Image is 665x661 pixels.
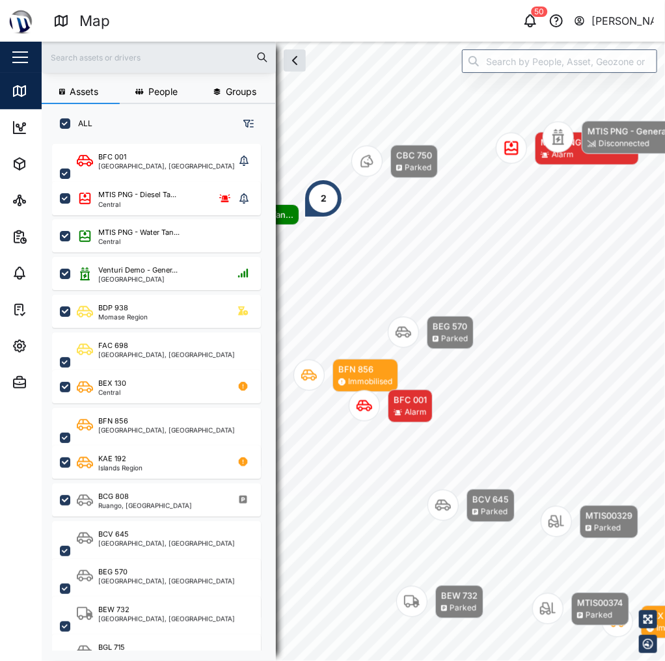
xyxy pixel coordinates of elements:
[541,506,638,539] div: Map marker
[428,489,515,522] div: Map marker
[98,189,176,200] div: MTIS PNG - Diesel Ta...
[98,578,235,584] div: [GEOGRAPHIC_DATA], [GEOGRAPHIC_DATA]
[321,191,327,206] div: 2
[98,276,178,282] div: [GEOGRAPHIC_DATA]
[98,351,235,358] div: [GEOGRAPHIC_DATA], [GEOGRAPHIC_DATA]
[70,118,92,129] label: ALL
[98,152,126,163] div: BFC 001
[304,179,343,218] div: Map marker
[52,139,275,651] div: grid
[98,303,128,314] div: BDP 938
[98,427,235,433] div: [GEOGRAPHIC_DATA], [GEOGRAPHIC_DATA]
[98,265,178,276] div: Venturi Demo - Gener...
[586,610,612,622] div: Parked
[98,615,235,622] div: [GEOGRAPHIC_DATA], [GEOGRAPHIC_DATA]
[348,376,392,388] div: Immobilised
[98,227,180,238] div: MTIS PNG - Water Tan...
[592,13,655,29] div: [PERSON_NAME]
[573,12,655,30] button: [PERSON_NAME]
[98,453,126,465] div: KAE 192
[7,7,35,35] img: Main Logo
[349,390,433,423] div: Map marker
[98,502,192,509] div: Ruango, [GEOGRAPHIC_DATA]
[532,7,548,17] div: 50
[34,84,63,98] div: Map
[34,266,74,280] div: Alarms
[351,145,438,178] div: Map marker
[98,238,180,245] div: Central
[532,593,629,626] div: Map marker
[599,138,649,150] div: Disconnected
[98,465,142,471] div: Islands Region
[226,87,256,96] span: Groups
[405,407,427,419] div: Alarm
[338,363,392,376] div: BFN 856
[441,333,468,345] div: Parked
[98,567,128,578] div: BEG 570
[394,394,427,407] div: BFC 001
[98,491,129,502] div: BCG 808
[49,47,268,67] input: Search assets or drivers
[472,493,509,506] div: BCV 645
[98,314,148,320] div: Momase Region
[98,163,235,169] div: [GEOGRAPHIC_DATA], [GEOGRAPHIC_DATA]
[98,540,235,546] div: [GEOGRAPHIC_DATA], [GEOGRAPHIC_DATA]
[34,193,65,208] div: Sites
[441,589,478,602] div: BEW 732
[79,10,110,33] div: Map
[98,389,126,396] div: Central
[481,506,508,519] div: Parked
[34,375,72,390] div: Admin
[34,120,92,135] div: Dashboard
[98,416,128,427] div: BFN 856
[496,132,639,165] div: Map marker
[388,316,474,349] div: Map marker
[42,42,665,661] canvas: Map
[98,201,176,208] div: Central
[450,602,476,615] div: Parked
[594,522,621,535] div: Parked
[70,87,98,96] span: Assets
[34,303,70,317] div: Tasks
[98,529,129,540] div: BCV 645
[34,230,78,244] div: Reports
[149,87,178,96] span: People
[586,509,632,522] div: MTIS00329
[577,597,623,610] div: MTIS00374
[433,320,468,333] div: BEG 570
[98,340,128,351] div: FAC 698
[552,149,574,161] div: Alarm
[396,149,432,162] div: CBC 750
[462,49,657,73] input: Search by People, Asset, Geozone or Place
[396,586,483,619] div: Map marker
[98,642,125,653] div: BGL 715
[405,162,431,174] div: Parked
[541,136,633,149] div: MTIS PNG - Diesel Ta...
[98,378,126,389] div: BEX 130
[34,157,74,171] div: Assets
[98,604,129,615] div: BEW 732
[34,339,80,353] div: Settings
[293,359,398,392] div: Map marker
